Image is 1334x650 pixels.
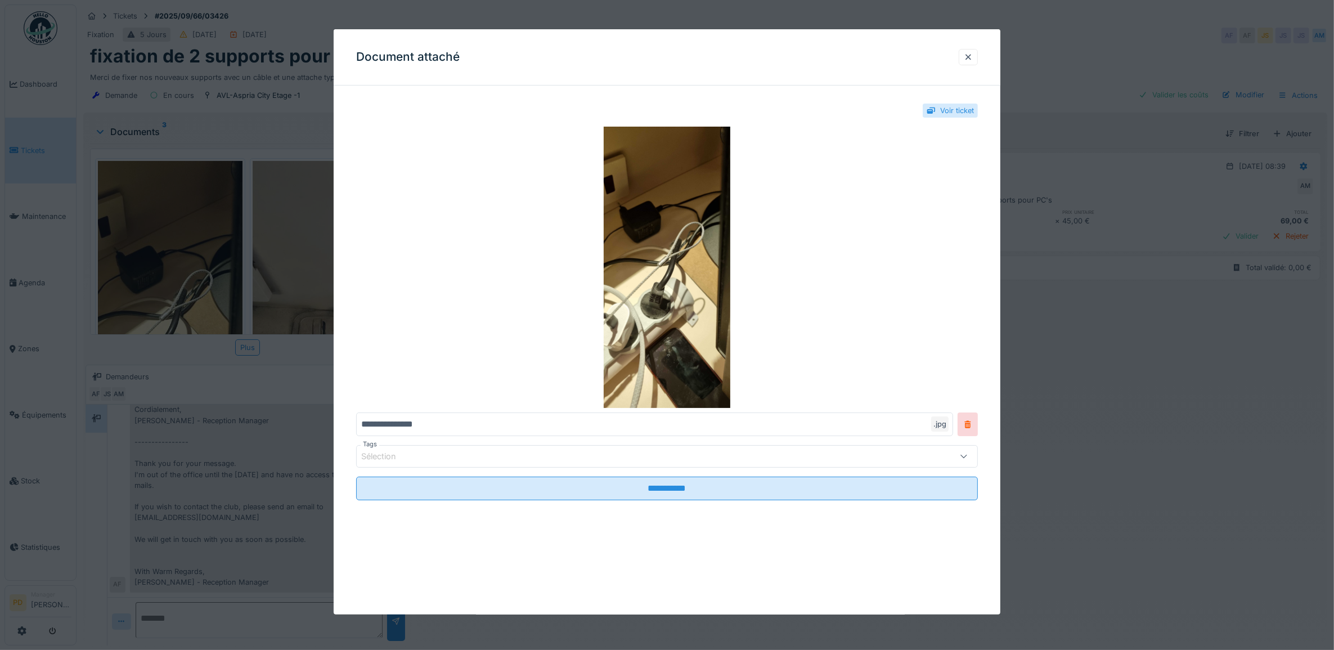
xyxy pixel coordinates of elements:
h3: Document attaché [356,50,460,64]
img: 50260f7c-e443-4cef-bbe6-43dbcaad8da9-20250910_144014.jpg [356,127,978,408]
div: .jpg [931,416,949,432]
label: Tags [361,440,379,449]
div: Voir ticket [940,105,974,116]
div: Sélection [361,450,412,463]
